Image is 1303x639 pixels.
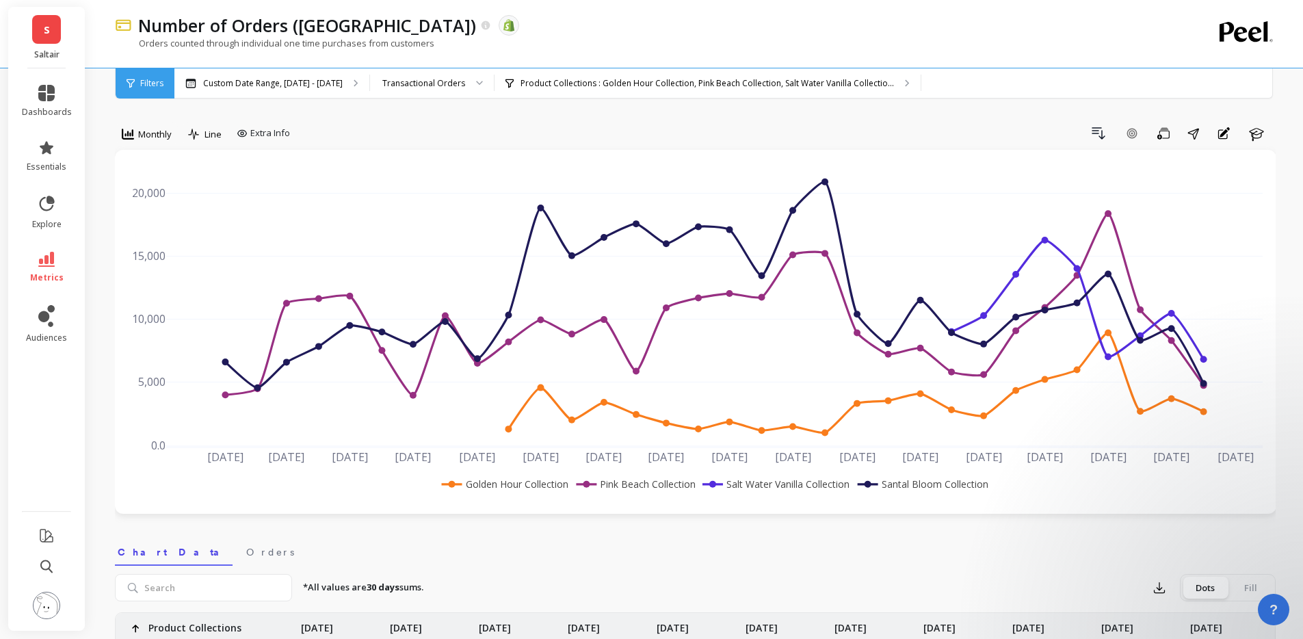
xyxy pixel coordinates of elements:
[27,161,66,172] span: essentials
[32,219,62,230] span: explore
[382,77,465,90] div: Transactional Orders
[138,14,476,37] p: Number of Orders (tx)
[367,581,399,593] strong: 30 days
[33,592,60,619] img: profile picture
[1012,613,1044,635] p: [DATE]
[22,49,72,60] p: Saltair
[148,613,241,635] p: Product Collections
[26,332,67,343] span: audiences
[44,22,50,38] span: S
[115,534,1276,566] nav: Tabs
[115,37,434,49] p: Orders counted through individual one time purchases from customers
[503,19,515,31] img: api.shopify.svg
[138,128,172,141] span: Monthly
[746,613,778,635] p: [DATE]
[22,107,72,118] span: dashboards
[301,613,333,635] p: [DATE]
[834,613,867,635] p: [DATE]
[923,613,956,635] p: [DATE]
[140,78,163,89] span: Filters
[521,78,894,89] p: Product Collections : Golden Hour Collection, Pink Beach Collection, Salt Water Vanilla Collectio...
[568,613,600,635] p: [DATE]
[657,613,689,635] p: [DATE]
[246,545,294,559] span: Orders
[205,128,222,141] span: Line
[30,272,64,283] span: metrics
[118,545,230,559] span: Chart Data
[203,78,343,89] p: Custom Date Range, [DATE] - [DATE]
[390,613,422,635] p: [DATE]
[479,613,511,635] p: [DATE]
[115,19,131,31] img: header icon
[115,574,292,601] input: Search
[250,127,290,140] span: Extra Info
[303,581,423,595] p: *All values are sums.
